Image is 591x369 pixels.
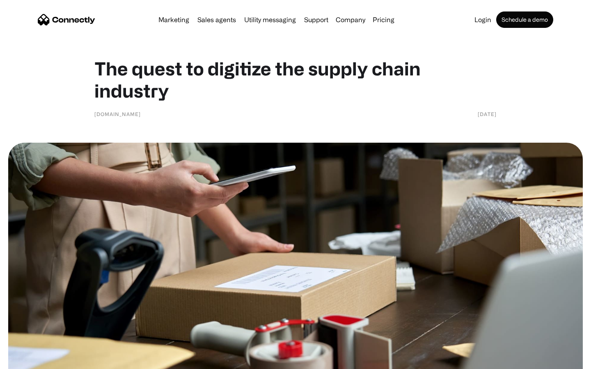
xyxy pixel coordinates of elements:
[301,16,332,23] a: Support
[94,110,141,118] div: [DOMAIN_NAME]
[471,16,495,23] a: Login
[94,57,497,102] h1: The quest to digitize the supply chain industry
[155,16,192,23] a: Marketing
[194,16,239,23] a: Sales agents
[16,355,49,366] ul: Language list
[241,16,299,23] a: Utility messaging
[336,14,365,25] div: Company
[496,11,553,28] a: Schedule a demo
[478,110,497,118] div: [DATE]
[8,355,49,366] aside: Language selected: English
[369,16,398,23] a: Pricing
